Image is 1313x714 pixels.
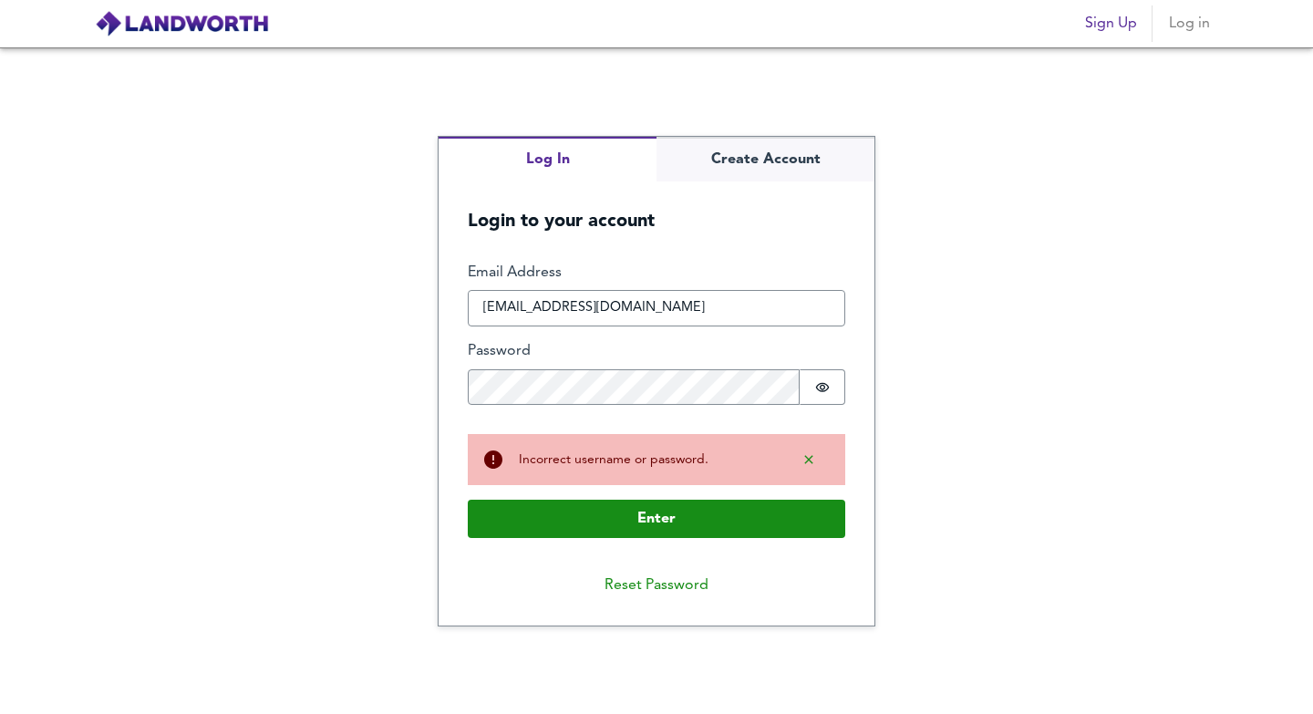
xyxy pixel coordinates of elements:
[1078,5,1144,42] button: Sign Up
[468,290,845,326] input: e.g. joe@bloggs.com
[800,369,845,406] button: Show password
[468,263,845,284] label: Email Address
[656,137,874,181] button: Create Account
[95,10,269,37] img: logo
[468,500,845,538] button: Enter
[468,341,845,362] label: Password
[439,181,874,233] h5: Login to your account
[1167,11,1211,36] span: Log in
[1085,11,1137,36] span: Sign Up
[1160,5,1218,42] button: Log in
[787,445,831,474] button: Dismiss alert
[439,137,656,181] button: Log In
[519,450,772,469] div: Incorrect username or password.
[590,567,723,604] button: Reset Password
